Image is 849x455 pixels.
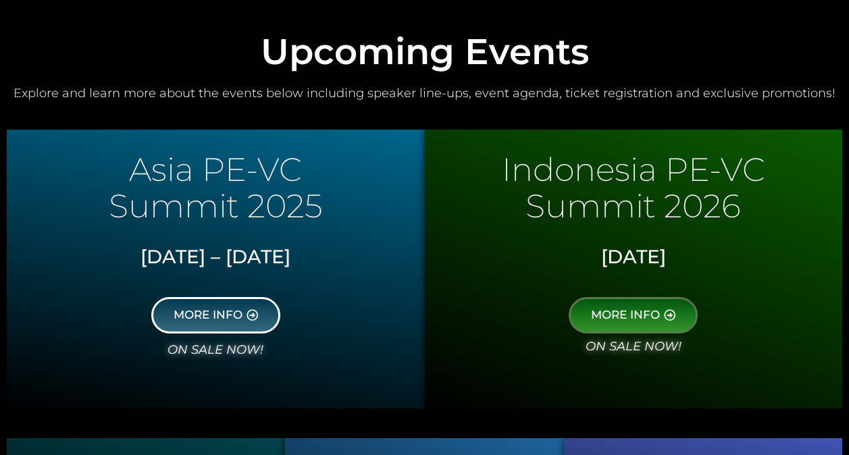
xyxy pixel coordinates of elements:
[168,342,263,357] i: on sale now!
[7,34,842,70] h2: Upcoming Events
[591,309,660,321] span: MORE INFO
[151,297,280,333] a: MORE INFO
[17,246,415,269] h3: [DATE] – [DATE]
[586,339,681,354] i: on sale now!
[14,157,418,182] p: Asia PE-VC
[14,193,418,219] p: Summit 2025
[432,193,836,219] p: Summit 2026
[7,86,842,101] h2: Explore and learn more about the events below including speaker line-ups, event agenda, ticket re...
[569,297,698,333] a: MORE INFO
[432,157,836,182] p: Indonesia PE-VC
[435,246,833,269] h3: [DATE]
[174,309,242,321] span: MORE INFO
